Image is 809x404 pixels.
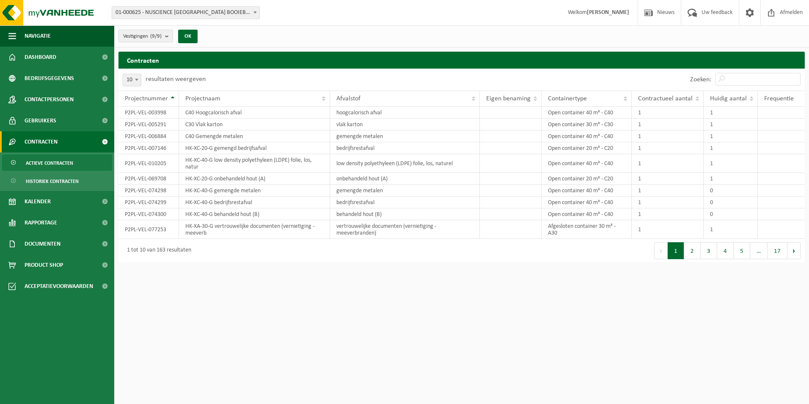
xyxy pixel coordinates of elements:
span: Contractueel aantal [638,95,693,102]
td: Open container 20 m³ - C20 [542,142,632,154]
td: HK-XC-20-G onbehandeld hout (A) [179,173,330,185]
div: 1 tot 10 van 163 resultaten [123,243,191,258]
td: behandeld hout (B) [330,208,480,220]
td: low density polyethyleen (LDPE) folie, los, naturel [330,154,480,173]
span: Actieve contracten [26,155,73,171]
span: Acceptatievoorwaarden [25,276,93,297]
td: P2PL-VEL-007146 [118,142,179,154]
span: Bedrijfsgegevens [25,68,74,89]
td: 1 [704,220,758,239]
span: Rapportage [25,212,57,233]
td: P2PL-VEL-010205 [118,154,179,173]
td: Open container 40 m³ - C40 [542,107,632,119]
strong: [PERSON_NAME] [587,9,629,16]
span: Vestigingen [123,30,162,43]
td: 1 [632,185,704,196]
td: onbehandeld hout (A) [330,173,480,185]
button: 17 [768,242,787,259]
td: Open container 40 m³ - C40 [542,154,632,173]
count: (9/9) [150,33,162,39]
a: Actieve contracten [2,155,112,171]
td: Open container 40 m³ - C40 [542,130,632,142]
td: HK-XC-20-G gemengd bedrijfsafval [179,142,330,154]
td: hoogcalorisch afval [330,107,480,119]
span: Huidig aantal [710,95,747,102]
td: C40 Hoogcalorisch afval [179,107,330,119]
span: Contactpersonen [25,89,74,110]
td: 1 [632,154,704,173]
td: Open container 40 m³ - C40 [542,185,632,196]
td: bedrijfsrestafval [330,142,480,154]
td: P2PL-VEL-077253 [118,220,179,239]
td: Open container 20 m³ - C20 [542,173,632,185]
td: HK-XC-40-G low density polyethyleen (LDPE) folie, los, natur [179,154,330,173]
span: 10 [123,74,141,86]
td: bedrijfsrestafval [330,196,480,208]
span: Frequentie [764,95,794,102]
td: 1 [632,142,704,154]
span: Historiek contracten [26,173,79,189]
td: P2PL-VEL-069708 [118,173,179,185]
td: P2PL-VEL-006884 [118,130,179,142]
span: Projectnaam [185,95,220,102]
button: 3 [701,242,717,259]
button: OK [178,30,198,43]
button: Previous [654,242,668,259]
td: C40 Gemengde metalen [179,130,330,142]
td: 1 [632,220,704,239]
td: HK-XA-30-G vertrouwelijke documenten (vernietiging - meeverb [179,220,330,239]
td: P2PL-VEL-074298 [118,185,179,196]
span: Kalender [25,191,51,212]
span: Afvalstof [336,95,360,102]
td: 1 [632,208,704,220]
td: P2PL-VEL-005291 [118,119,179,130]
span: 01-000625 - NUSCIENCE BELGIUM BOOIEBOS - DRONGEN [112,6,260,19]
span: Product Shop [25,255,63,276]
td: HK-XC-40-G behandeld hout (B) [179,208,330,220]
td: gemengde metalen [330,130,480,142]
span: Documenten [25,233,61,255]
td: C30 Vlak karton [179,119,330,130]
td: Afgesloten container 30 m³ - A30 [542,220,632,239]
td: 1 [632,196,704,208]
td: 0 [704,208,758,220]
button: Next [787,242,801,259]
td: Open container 40 m³ - C40 [542,208,632,220]
td: P2PL-VEL-074299 [118,196,179,208]
h2: Contracten [118,52,805,68]
span: Gebruikers [25,110,56,131]
label: Zoeken: [690,76,711,83]
span: Contracten [25,131,58,152]
button: 5 [734,242,750,259]
button: 4 [717,242,734,259]
td: 1 [632,107,704,119]
td: P2PL-VEL-074300 [118,208,179,220]
span: Navigatie [25,25,51,47]
span: … [750,242,768,259]
td: 1 [704,142,758,154]
td: HK-XC-40-G bedrijfsrestafval [179,196,330,208]
td: 1 [632,130,704,142]
td: 1 [632,173,704,185]
td: P2PL-VEL-003998 [118,107,179,119]
td: 0 [704,185,758,196]
span: Containertype [548,95,587,102]
td: 0 [704,196,758,208]
label: resultaten weergeven [146,76,206,83]
td: gemengde metalen [330,185,480,196]
a: Historiek contracten [2,173,112,189]
td: 1 [704,107,758,119]
td: Open container 30 m³ - C30 [542,119,632,130]
span: Eigen benaming [486,95,531,102]
td: 1 [704,154,758,173]
span: 01-000625 - NUSCIENCE BELGIUM BOOIEBOS - DRONGEN [112,7,259,19]
span: Projectnummer [125,95,168,102]
td: 1 [632,119,704,130]
td: vlak karton [330,119,480,130]
button: 1 [668,242,684,259]
td: 1 [704,130,758,142]
button: 2 [684,242,701,259]
td: Open container 40 m³ - C40 [542,196,632,208]
td: vertrouwelijke documenten (vernietiging - meeverbranden) [330,220,480,239]
span: Dashboard [25,47,56,68]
